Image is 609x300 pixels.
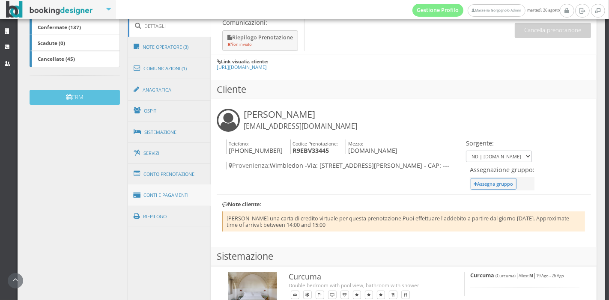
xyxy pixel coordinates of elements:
[293,140,338,147] small: Codice Prenotazione:
[211,80,597,99] h3: Cliente
[424,161,449,169] span: - CAP: ---
[244,109,357,131] h3: [PERSON_NAME]
[6,1,93,18] img: BookingDesigner.com
[229,161,270,169] span: Provenienza:
[128,184,211,206] a: Conti e Pagamenti
[128,57,211,80] a: Comunicazioni (1)
[529,273,533,279] b: M
[348,140,363,147] small: Mezzo:
[346,140,397,154] h4: [DOMAIN_NAME]
[470,272,579,279] h5: | |
[289,272,447,282] h3: Curcuma
[289,282,447,289] div: Double bedroom with pool view, bathroom with shower
[226,162,464,169] h4: Wimbledon -
[38,55,75,62] b: Cancellate (45)
[222,19,300,26] p: Comunicazioni:
[128,121,211,143] a: Sistemazione
[30,19,120,35] a: Confermate (137)
[128,143,211,164] a: Servizi
[229,140,249,147] small: Telefono:
[128,36,211,58] a: Note Operatore (3)
[128,15,211,37] a: Dettagli
[38,39,65,46] b: Scadute (0)
[30,35,120,51] a: Scadute (0)
[226,140,283,154] h4: [PHONE_NUMBER]
[412,4,560,17] span: martedì, 26 agosto
[222,30,298,51] button: Riepilogo Prenotazione Non inviato
[470,272,494,279] b: Curcuma
[470,166,534,173] h4: Assegnazione gruppo:
[217,64,267,70] a: [URL][DOMAIN_NAME]
[412,4,464,17] a: Gestione Profilo
[222,211,585,232] li: [PERSON_NAME] una carta di credito virtuale per questa prenotazione.Puoi effettuare l'addebito a ...
[128,100,211,122] a: Ospiti
[515,23,591,38] button: Cancella prenotazione
[38,24,81,30] b: Confermate (137)
[30,90,120,105] button: CRM
[496,273,516,279] small: (Curcuma)
[128,163,211,185] a: Conto Prenotazione
[471,178,516,190] button: Assegna gruppo
[244,122,357,131] small: [EMAIL_ADDRESS][DOMAIN_NAME]
[221,58,268,65] b: Link visualiz. cliente:
[128,79,211,101] a: Anagrafica
[227,42,252,47] small: Non inviato
[468,4,525,17] a: Masseria Gorgognolo Admin
[466,140,532,147] h4: Sorgente:
[293,146,329,154] b: R9EBV33445
[222,201,261,208] b: Note cliente:
[30,51,120,67] a: Cancellate (45)
[211,247,597,266] h3: Sistemazione
[536,273,564,279] small: 19 Ago - 26 Ago
[307,161,422,169] span: Via: [STREET_ADDRESS][PERSON_NAME]
[519,273,533,279] small: Allest.
[128,205,211,228] a: Riepilogo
